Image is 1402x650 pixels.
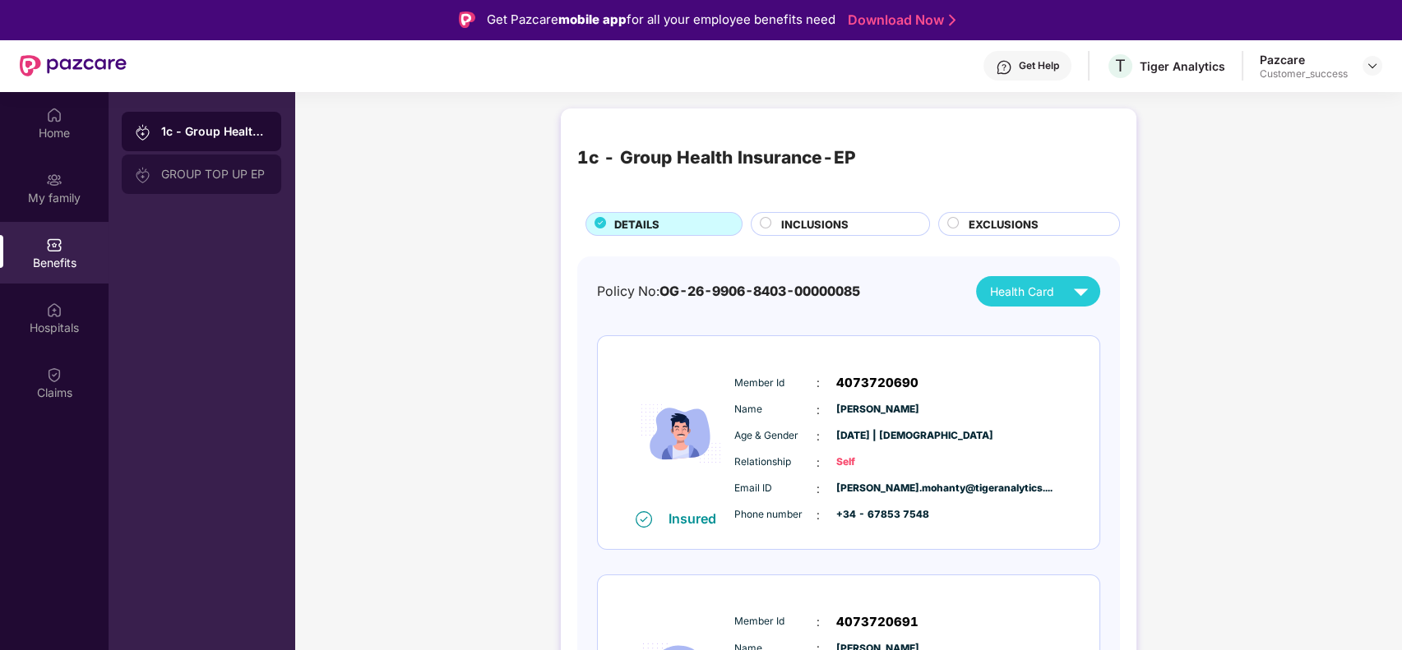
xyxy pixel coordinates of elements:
span: Name [734,402,817,417]
img: svg+xml;base64,PHN2ZyB4bWxucz0iaHR0cDovL3d3dy53My5vcmcvMjAwMC9zdmciIHZpZXdCb3g9IjAgMCAyNCAyNCIgd2... [1067,277,1095,306]
span: Relationship [734,454,817,470]
strong: mobile app [558,12,627,27]
img: svg+xml;base64,PHN2ZyBpZD0iQ2xhaW0iIHhtbG5zPSJodHRwOi8vd3d3LnczLm9yZy8yMDAwL3N2ZyIgd2lkdGg9IjIwIi... [46,366,62,383]
div: Insured [669,510,726,527]
span: T [1115,56,1126,76]
img: New Pazcare Logo [20,55,127,76]
span: Age & Gender [734,428,817,444]
img: svg+xml;base64,PHN2ZyB3aWR0aD0iMjAiIGhlaWdodD0iMjAiIHZpZXdCb3g9IjAgMCAyMCAyMCIgZmlsbD0ibm9uZSIgeG... [46,172,62,188]
img: svg+xml;base64,PHN2ZyB4bWxucz0iaHR0cDovL3d3dy53My5vcmcvMjAwMC9zdmciIHdpZHRoPSIxNiIgaGVpZ2h0PSIxNi... [636,511,652,528]
div: GROUP TOP UP EP [161,168,268,181]
span: INCLUSIONS [781,216,849,233]
span: 4073720691 [836,612,918,632]
img: Logo [459,12,475,28]
img: svg+xml;base64,PHN2ZyBpZD0iSG9tZSIgeG1sbnM9Imh0dHA6Ly93d3cudzMub3JnLzIwMDAvc3ZnIiB3aWR0aD0iMjAiIG... [46,107,62,123]
img: svg+xml;base64,PHN2ZyBpZD0iRHJvcGRvd24tMzJ4MzIiIHhtbG5zPSJodHRwOi8vd3d3LnczLm9yZy8yMDAwL3N2ZyIgd2... [1366,59,1379,72]
span: +34 - 67853 7548 [836,507,918,523]
img: svg+xml;base64,PHN2ZyBpZD0iSGVscC0zMngzMiIgeG1sbnM9Imh0dHA6Ly93d3cudzMub3JnLzIwMDAvc3ZnIiB3aWR0aD... [996,59,1012,76]
span: Member Id [734,614,817,629]
span: Member Id [734,376,817,391]
span: DETAILS [614,216,659,233]
img: svg+xml;base64,PHN2ZyB3aWR0aD0iMjAiIGhlaWdodD0iMjAiIHZpZXdCb3g9IjAgMCAyMCAyMCIgZmlsbD0ibm9uZSIgeG... [135,124,151,141]
div: Get Pazcare for all your employee benefits need [487,10,835,30]
img: svg+xml;base64,PHN2ZyBpZD0iQmVuZWZpdHMiIHhtbG5zPSJodHRwOi8vd3d3LnczLm9yZy8yMDAwL3N2ZyIgd2lkdGg9Ij... [46,237,62,253]
span: [PERSON_NAME].mohanty@tigeranalytics.... [836,481,918,496]
button: Health Card [976,276,1100,307]
div: Policy No: [597,281,860,302]
img: icon [632,357,730,509]
img: Stroke [949,12,955,29]
div: Tiger Analytics [1140,58,1225,74]
span: Phone number [734,507,817,523]
span: : [817,454,820,472]
div: 1c - Group Health Insurance-EP [577,145,856,172]
div: Pazcare [1260,52,1348,67]
span: : [817,401,820,419]
span: Self [836,454,918,470]
div: 1c - Group Health Insurance-EP [161,123,268,140]
a: Download Now [848,12,951,29]
span: : [817,427,820,445]
span: EXCLUSIONS [969,216,1039,233]
span: : [817,480,820,498]
span: : [817,374,820,392]
span: : [817,613,820,631]
span: [PERSON_NAME] [836,402,918,417]
div: Customer_success [1260,67,1348,81]
div: Get Help [1019,59,1059,72]
span: [DATE] | [DEMOGRAPHIC_DATA] [836,428,918,444]
span: 4073720690 [836,373,918,393]
span: OG-26-9906-8403-00000085 [659,284,860,299]
img: svg+xml;base64,PHN2ZyBpZD0iSG9zcGl0YWxzIiB4bWxucz0iaHR0cDovL3d3dy53My5vcmcvMjAwMC9zdmciIHdpZHRoPS... [46,302,62,318]
span: : [817,506,820,524]
img: svg+xml;base64,PHN2ZyB3aWR0aD0iMjAiIGhlaWdodD0iMjAiIHZpZXdCb3g9IjAgMCAyMCAyMCIgZmlsbD0ibm9uZSIgeG... [135,167,151,183]
span: Email ID [734,481,817,496]
span: Health Card [990,283,1054,301]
